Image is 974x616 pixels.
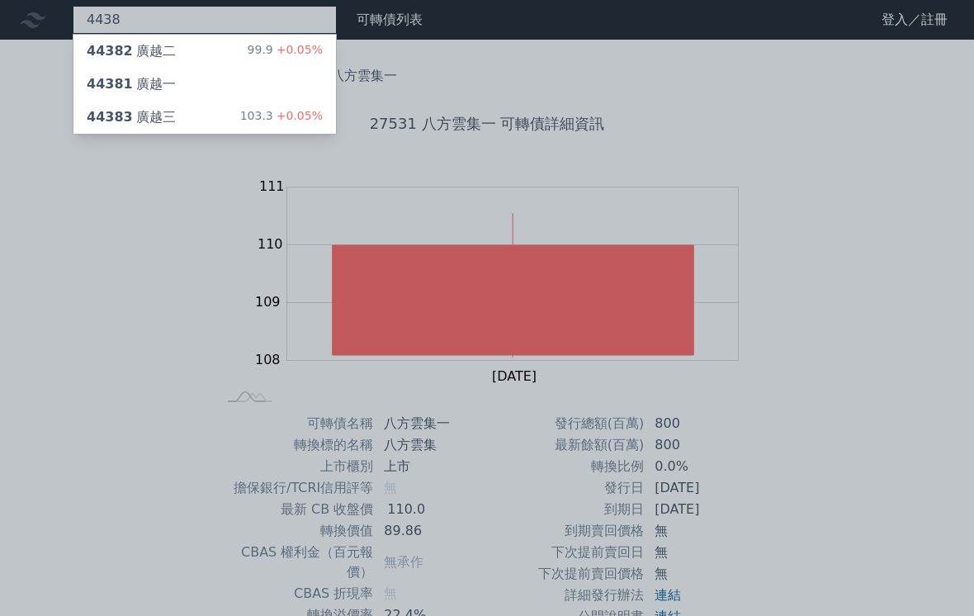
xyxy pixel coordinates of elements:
a: 44382廣越二 99.9+0.05% [73,35,336,68]
a: 44381廣越一 [73,68,336,101]
span: 44383 [87,109,133,125]
div: 廣越二 [87,41,176,61]
span: +0.05% [273,109,323,122]
div: 廣越三 [87,107,176,127]
span: +0.05% [273,43,323,56]
a: 44383廣越三 103.3+0.05% [73,101,336,134]
div: 103.3 [240,107,323,127]
span: 44381 [87,76,133,92]
span: 44382 [87,43,133,59]
div: 99.9 [248,41,323,61]
div: 廣越一 [87,74,176,94]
